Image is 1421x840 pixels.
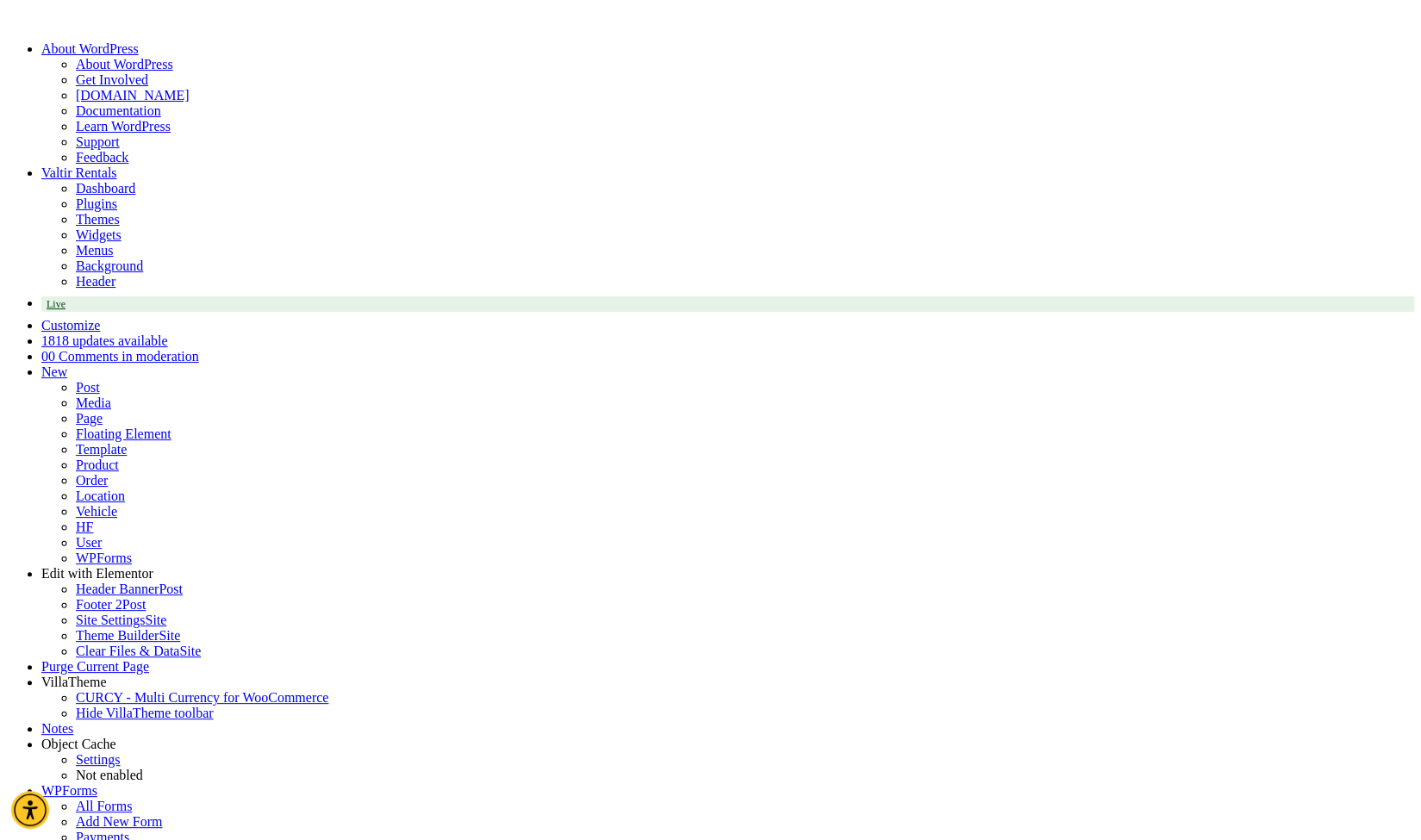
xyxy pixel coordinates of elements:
a: Media [76,395,111,410]
span: New [41,364,67,379]
ul: About WordPress [41,88,1414,165]
a: Template [76,442,127,457]
span: Clear Files & Data [76,644,179,658]
a: Dashboard [76,181,135,196]
a: Widgets [76,227,122,242]
a: Purge Current Page [41,659,149,674]
a: Footer 2Post [76,597,146,612]
a: Get Involved [76,72,148,87]
a: Background [76,258,143,273]
ul: New [41,380,1414,566]
a: Themes [76,212,120,227]
a: Learn WordPress [76,119,171,134]
a: Post [76,380,100,395]
a: Theme BuilderSite [76,628,180,643]
span: Site [179,644,201,658]
a: Site SettingsSite [76,613,166,627]
a: Notes [41,721,73,736]
span: 18 [41,333,55,348]
a: Settings [76,752,121,767]
span: Post [159,582,183,596]
div: Object Cache [41,737,1414,752]
div: Status: Not enabled [76,768,1414,783]
a: Clear Files & DataSite [76,644,201,658]
span: 18 updates available [55,333,168,348]
span: Site Settings [76,613,145,627]
a: Support [76,134,120,149]
span: Post [122,597,146,612]
ul: Valtir Rentals [41,181,1414,212]
a: WPForms [41,783,97,798]
a: Plugins [76,196,117,211]
span: Theme Builder [76,628,159,643]
div: VillaTheme [41,675,1414,690]
ul: About WordPress [41,57,1414,88]
ul: Valtir Rentals [41,212,1414,289]
a: About WordPress [76,57,173,72]
span: Hide VillaTheme toolbar [76,706,214,720]
span: Edit with Elementor [41,566,153,581]
a: Location [76,488,125,503]
a: Header BannerPost [76,582,183,596]
a: [DOMAIN_NAME] [76,88,190,103]
a: Customize [41,318,100,333]
a: HF [76,520,93,534]
div: Accessibility Menu [11,791,49,829]
a: Documentation [76,103,161,118]
a: Add New Form [76,814,162,829]
a: Feedback [76,150,128,165]
a: Live [41,296,1414,312]
a: All Forms [76,799,132,813]
span: Header Banner [76,582,159,596]
a: WPForms [76,551,132,565]
a: Floating Element [76,426,171,441]
a: Page [76,411,103,426]
a: Order [76,473,108,488]
span: Site [159,628,180,643]
a: Vehicle [76,504,117,519]
a: Menus [76,243,114,258]
span: About WordPress [41,41,139,56]
span: Site [145,613,166,627]
a: User [76,535,102,550]
a: Valtir Rentals [41,165,117,180]
span: Footer 2 [76,597,122,612]
a: Product [76,457,119,472]
span: 0 Comments in moderation [48,349,199,364]
a: CURCY - Multi Currency for WooCommerce [76,690,328,705]
a: Header [76,274,115,289]
span: 0 [41,349,48,364]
